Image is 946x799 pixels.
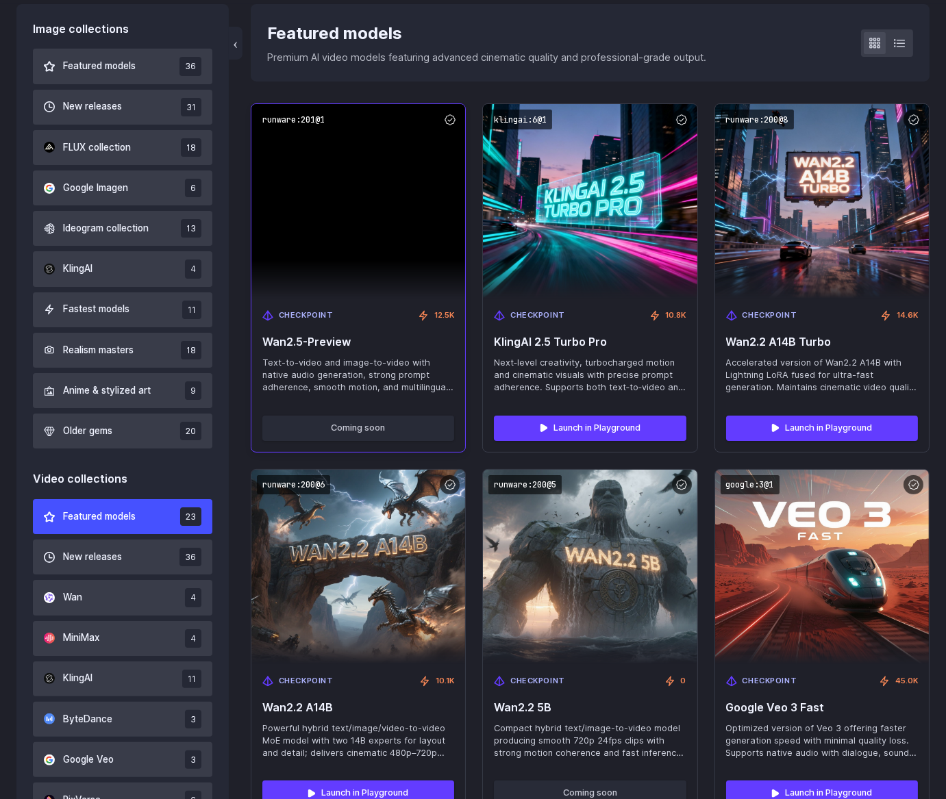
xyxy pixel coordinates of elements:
code: klingai:6@1 [488,110,552,129]
span: 4 [185,629,201,648]
button: Ideogram collection 13 [33,211,212,246]
span: 11 [182,301,201,319]
span: 45.0K [895,675,918,687]
button: Anime & stylized art 9 [33,373,212,408]
code: runware:201@1 [257,110,330,129]
p: Premium AI video models featuring advanced cinematic quality and professional-grade output. [267,49,706,65]
span: Checkpoint [743,309,797,322]
span: Checkpoint [510,675,565,687]
button: Wan 4 [33,580,212,615]
code: google:3@1 [721,475,780,495]
span: Featured models [63,509,136,524]
span: Powerful hybrid text/image/video-to-video MoE model with two 14B experts for layout and detail; d... [262,722,454,759]
button: KlingAI 4 [33,251,212,286]
img: Wan2.2 A14B [251,470,465,664]
span: Checkpoint [279,309,334,322]
span: Next‑level creativity, turbocharged motion and cinematic visuals with precise prompt adherence. S... [494,357,686,394]
code: runware:200@5 [488,475,562,495]
span: 3 [185,750,201,769]
img: Google Veo 3 Fast [715,470,929,664]
button: New releases 31 [33,90,212,125]
span: Google Imagen [63,181,128,196]
span: Anime & stylized art [63,383,151,398]
span: Wan [63,590,82,605]
span: 23 [180,507,201,526]
span: 4 [185,588,201,607]
button: Featured models 36 [33,49,212,84]
span: 10.8K [666,309,686,322]
span: 18 [181,341,201,359]
button: Realism masters 18 [33,333,212,368]
button: KlingAI 11 [33,661,212,696]
span: 36 [179,57,201,75]
span: 14.6K [897,309,918,322]
span: KlingAI 2.5 Turbo Pro [494,335,686,348]
span: 4 [185,259,201,278]
span: 31 [181,98,201,116]
span: ByteDance [63,712,112,727]
span: 12.5K [434,309,454,322]
img: Wan2.2 A14B Turbo [715,104,929,299]
span: Wan2.2 A14B Turbo [726,335,918,348]
button: Google Veo 3 [33,742,212,777]
a: Launch in Playground [494,416,686,440]
span: 0 [681,675,686,687]
span: 9 [185,381,201,400]
span: Google Veo [63,752,114,768]
span: Checkpoint [510,309,565,322]
span: Featured models [63,59,136,74]
span: Wan2.5-Preview [262,335,454,348]
span: New releases [63,99,122,114]
span: Checkpoint [743,675,797,687]
span: 10.1K [436,675,454,687]
span: Wan2.2 A14B [262,701,454,714]
code: runware:200@8 [721,110,794,129]
span: Compact hybrid text/image-to-video model producing smooth 720p 24fps clips with strong motion coh... [494,722,686,759]
span: Fastest models [63,302,129,317]
button: ‹ [229,27,242,60]
span: Older gems [63,424,112,439]
span: Ideogram collection [63,221,149,236]
button: Coming soon [262,416,454,440]
button: New releases 36 [33,540,212,574]
img: Wan2.2 5B [483,470,697,664]
button: Google Imagen 6 [33,170,212,205]
span: 11 [182,670,201,688]
span: KlingAI [63,671,92,686]
span: MiniMax [63,631,99,646]
span: Wan2.2 5B [494,701,686,714]
button: Featured models 23 [33,499,212,534]
span: 18 [181,138,201,157]
span: FLUX collection [63,140,131,155]
span: New releases [63,550,122,565]
span: KlingAI [63,262,92,277]
a: Launch in Playground [726,416,918,440]
span: Realism masters [63,343,134,358]
span: Text-to-video and image-to-video with native audio generation, strong prompt adherence, smooth mo... [262,357,454,394]
div: Image collections [33,21,212,38]
button: MiniMax 4 [33,621,212,656]
span: Optimized version of Veo 3 offering faster generation speed with minimal quality loss. Supports n... [726,722,918,759]
span: 13 [181,219,201,238]
span: 6 [185,179,201,197]
button: ByteDance 3 [33,702,212,737]
code: runware:200@6 [257,475,330,495]
span: Accelerated version of Wan2.2 A14B with Lightning LoRA fused for ultra-fast generation. Maintains... [726,357,918,394]
img: KlingAI 2.5 Turbo Pro [483,104,697,299]
span: 3 [185,710,201,728]
span: 20 [180,422,201,440]
span: Google Veo 3 Fast [726,701,918,714]
button: Older gems 20 [33,414,212,448]
span: Checkpoint [279,675,334,687]
button: Fastest models 11 [33,292,212,327]
span: 36 [179,548,201,566]
div: Featured models [267,21,706,47]
button: FLUX collection 18 [33,130,212,165]
div: Video collections [33,470,212,488]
